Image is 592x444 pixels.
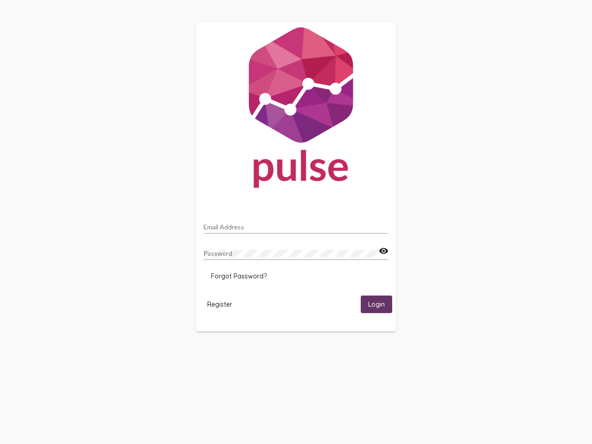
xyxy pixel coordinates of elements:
[361,296,392,313] button: Login
[207,300,232,308] span: Register
[211,272,267,280] span: Forgot Password?
[203,268,274,284] button: Forgot Password?
[200,296,240,313] button: Register
[379,246,388,257] mat-icon: visibility
[368,301,385,309] span: Login
[196,22,396,197] img: Pulse For Good Logo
